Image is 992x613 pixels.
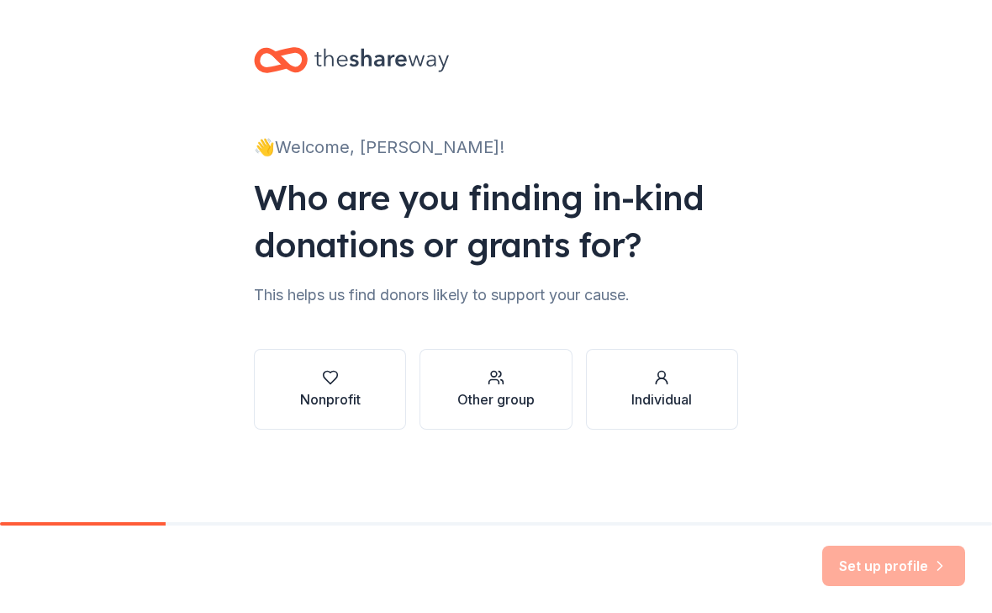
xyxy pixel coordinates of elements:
[586,349,738,430] button: Individual
[300,389,361,410] div: Nonprofit
[631,389,692,410] div: Individual
[254,134,738,161] div: 👋 Welcome, [PERSON_NAME]!
[254,349,406,430] button: Nonprofit
[457,389,535,410] div: Other group
[419,349,572,430] button: Other group
[254,174,738,268] div: Who are you finding in-kind donations or grants for?
[254,282,738,309] div: This helps us find donors likely to support your cause.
